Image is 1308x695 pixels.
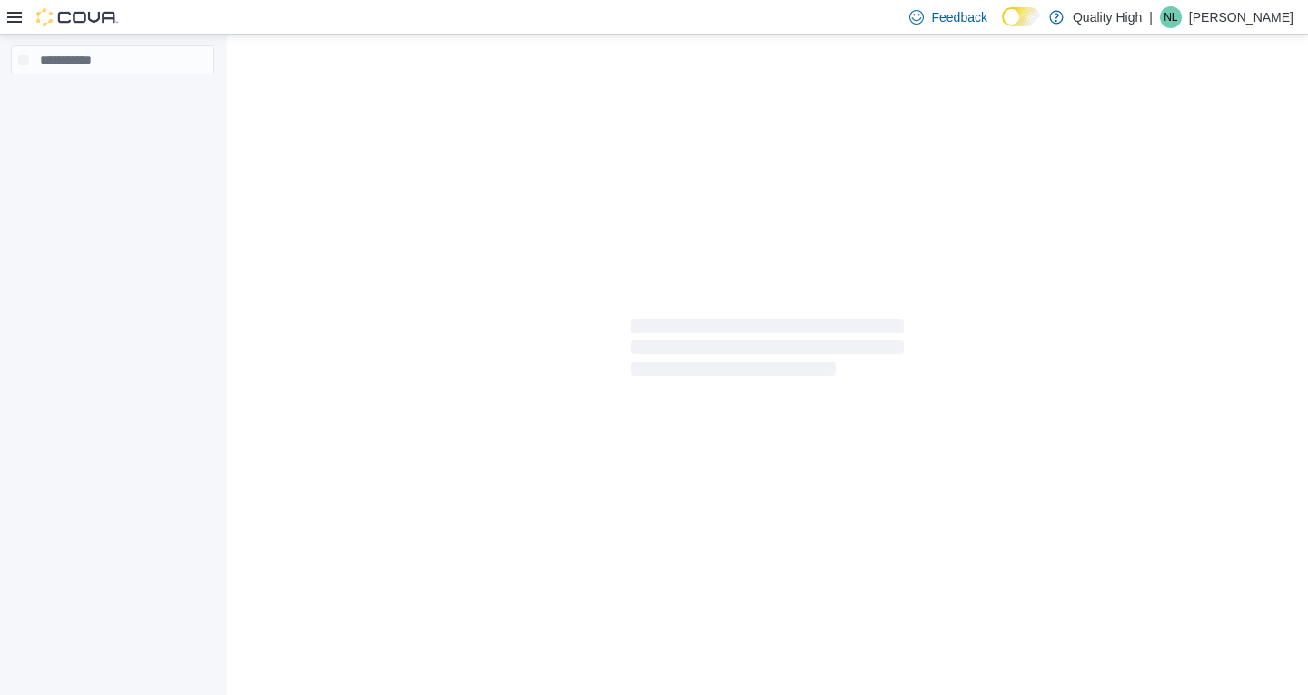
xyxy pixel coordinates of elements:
span: Feedback [931,8,986,26]
span: Dark Mode [1002,26,1003,27]
span: NL [1164,6,1177,28]
nav: Complex example [11,78,214,122]
p: [PERSON_NAME] [1189,6,1293,28]
p: | [1149,6,1153,28]
img: Cova [36,8,118,26]
span: Loading [631,323,904,381]
input: Dark Mode [1002,7,1040,26]
p: Quality High [1073,6,1142,28]
div: Nate Lyons [1160,6,1182,28]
